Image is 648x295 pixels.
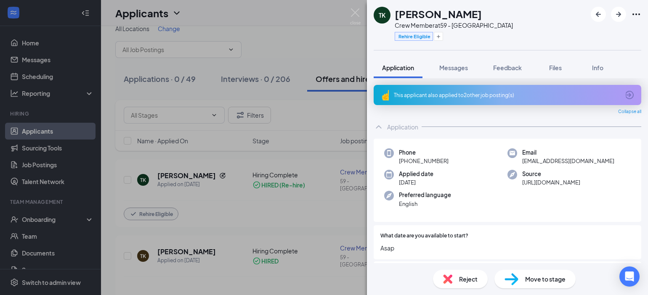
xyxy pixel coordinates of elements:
span: Reject [459,274,478,284]
span: Applied date [399,170,433,178]
span: Rehire Eligible [398,33,430,40]
span: Phone [399,148,449,157]
svg: ArrowCircle [624,90,635,100]
span: Collapse all [618,108,641,115]
svg: ArrowLeftNew [593,9,603,19]
span: [DATE] [399,178,433,187]
button: ArrowLeftNew [591,7,606,22]
div: Application [387,123,418,131]
span: Messages [439,64,468,71]
span: Asap [380,243,635,253]
button: ArrowRight [611,7,626,22]
span: Move to stage [525,274,566,284]
span: What date are you available to start? [380,232,468,240]
span: English [399,200,451,208]
svg: ArrowRight [613,9,624,19]
span: Files [549,64,562,71]
span: Email [522,148,614,157]
span: [EMAIL_ADDRESS][DOMAIN_NAME] [522,157,614,165]
button: Plus [434,32,443,41]
div: Open Intercom Messenger [619,266,640,287]
div: This applicant also applied to 2 other job posting(s) [394,92,619,99]
span: Source [522,170,580,178]
svg: Plus [436,34,441,39]
span: [PHONE_NUMBER] [399,157,449,165]
span: Preferred language [399,191,451,199]
span: [URL][DOMAIN_NAME] [522,178,580,187]
span: Application [382,64,414,71]
span: Info [592,64,603,71]
div: TK [379,11,385,19]
svg: ChevronUp [374,122,384,132]
h1: [PERSON_NAME] [395,7,482,21]
svg: Ellipses [631,9,641,19]
span: Feedback [493,64,522,71]
div: Crew Member at 59 - [GEOGRAPHIC_DATA] [395,21,513,29]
